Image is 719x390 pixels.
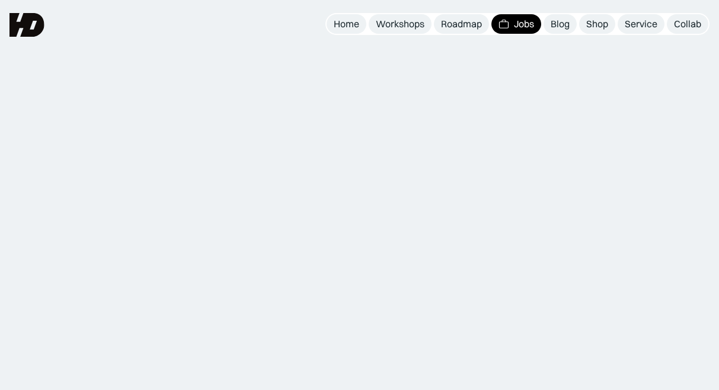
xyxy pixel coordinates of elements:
a: Service [618,14,664,34]
div: Workshops [376,18,424,30]
a: Roadmap [434,14,489,34]
a: Workshops [369,14,432,34]
a: Collab [667,14,708,34]
a: Blog [544,14,577,34]
a: Home [327,14,366,34]
div: Home [334,18,359,30]
div: Blog [551,18,570,30]
a: Shop [579,14,615,34]
div: Collab [674,18,701,30]
div: Shop [586,18,608,30]
div: Roadmap [441,18,482,30]
a: Jobs [491,14,541,34]
div: Service [625,18,657,30]
div: Jobs [514,18,534,30]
